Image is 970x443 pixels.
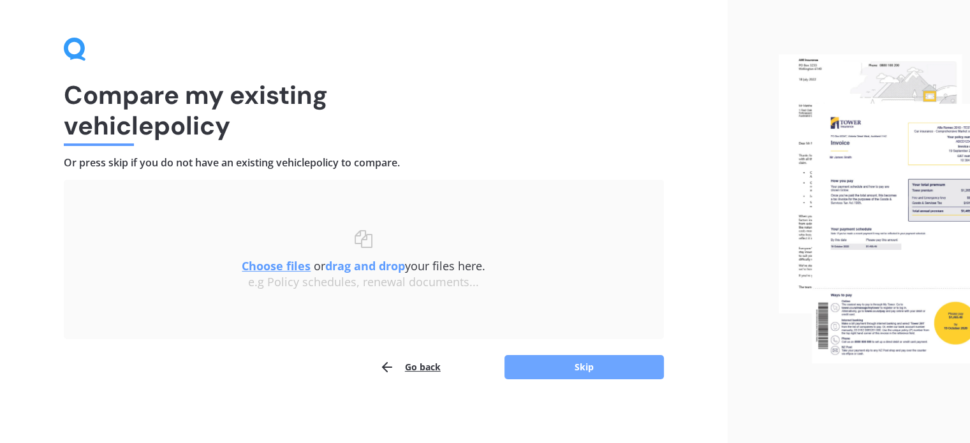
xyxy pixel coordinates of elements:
h1: Compare my existing vehicle policy [64,80,664,141]
b: drag and drop [325,258,405,273]
img: files.webp [779,54,970,363]
span: or your files here. [242,258,485,273]
button: Skip [504,355,664,379]
div: e.g Policy schedules, renewal documents... [89,275,638,289]
h4: Or press skip if you do not have an existing vehicle policy to compare. [64,156,664,170]
button: Go back [379,354,441,380]
u: Choose files [242,258,311,273]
